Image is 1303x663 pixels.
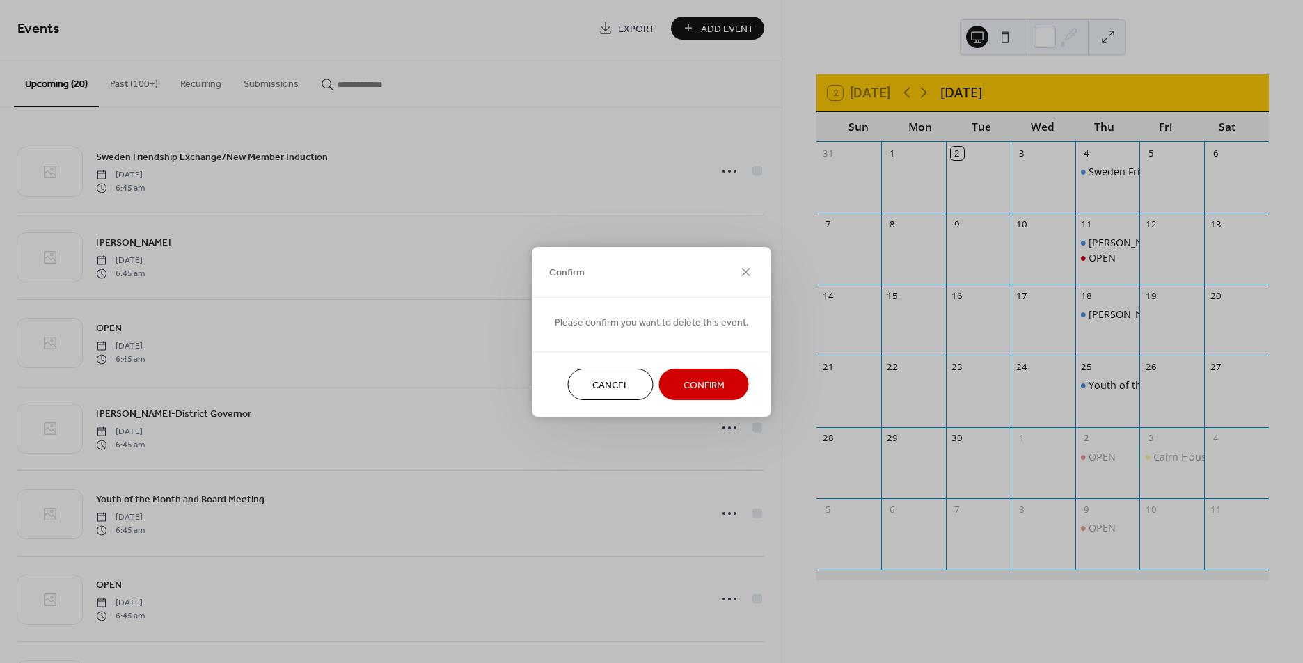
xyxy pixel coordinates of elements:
button: Cancel [568,369,654,400]
span: Confirm [549,266,585,280]
button: Confirm [659,369,749,400]
span: Confirm [684,378,725,392]
span: Cancel [592,378,629,392]
span: Please confirm you want to delete this event. [555,315,749,330]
